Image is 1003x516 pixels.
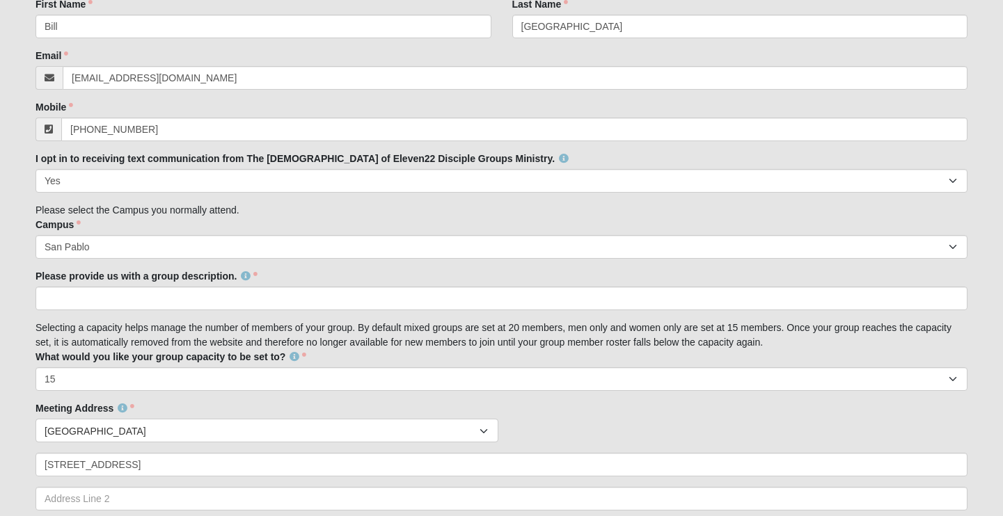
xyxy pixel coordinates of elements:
label: I opt in to receiving text communication from The [DEMOGRAPHIC_DATA] of Eleven22 Disciple Groups ... [35,152,569,166]
label: Campus [35,218,81,232]
label: What would you like your group capacity to be set to? [35,350,306,364]
input: Address Line 1 [35,453,968,476]
label: Meeting Address [35,401,134,415]
label: Please provide us with a group description. [35,269,258,283]
label: Email [35,49,68,63]
label: Mobile [35,100,73,114]
span: [GEOGRAPHIC_DATA] [45,419,479,443]
input: Address Line 2 [35,487,968,510]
